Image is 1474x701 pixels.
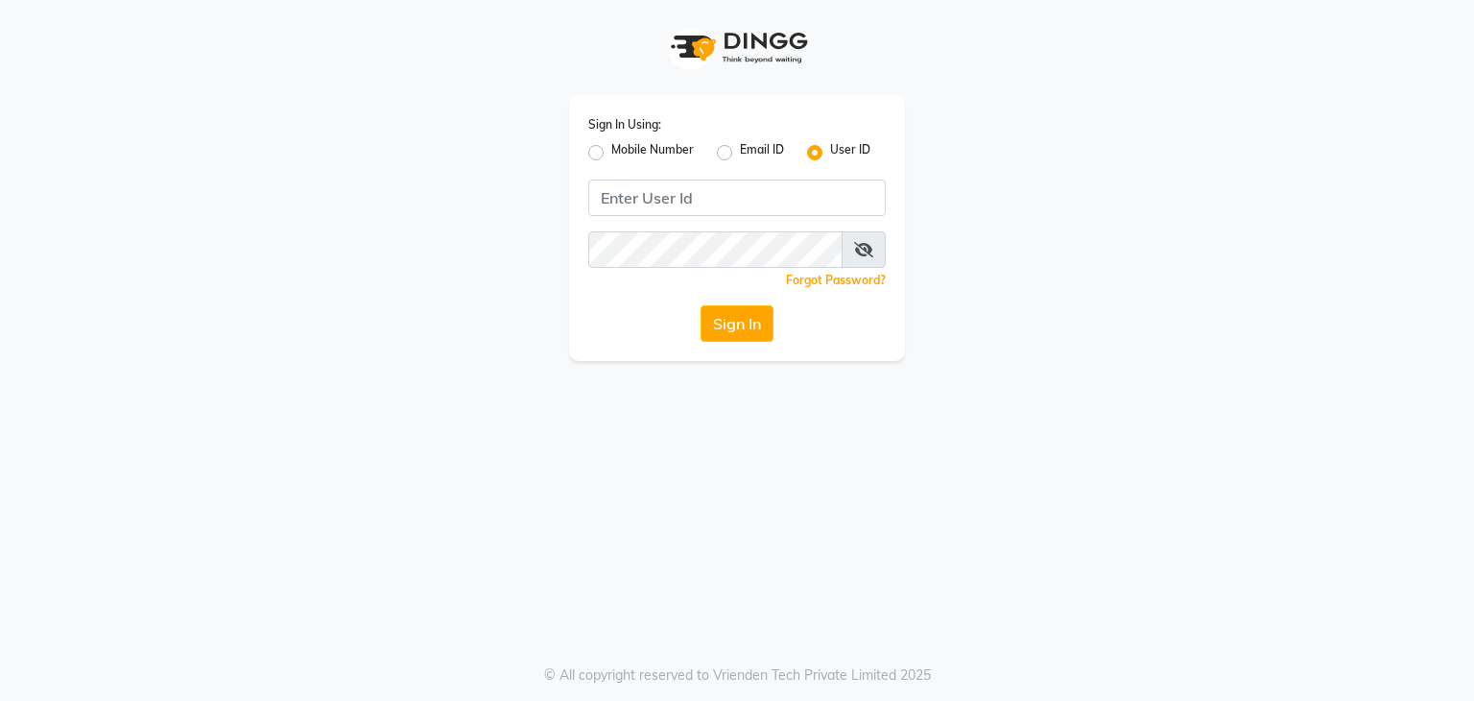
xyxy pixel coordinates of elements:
[588,116,661,133] label: Sign In Using:
[740,141,784,164] label: Email ID
[830,141,870,164] label: User ID
[611,141,694,164] label: Mobile Number
[660,19,814,76] img: logo1.svg
[588,231,843,268] input: Username
[786,273,886,287] a: Forgot Password?
[701,305,773,342] button: Sign In
[588,180,886,216] input: Username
